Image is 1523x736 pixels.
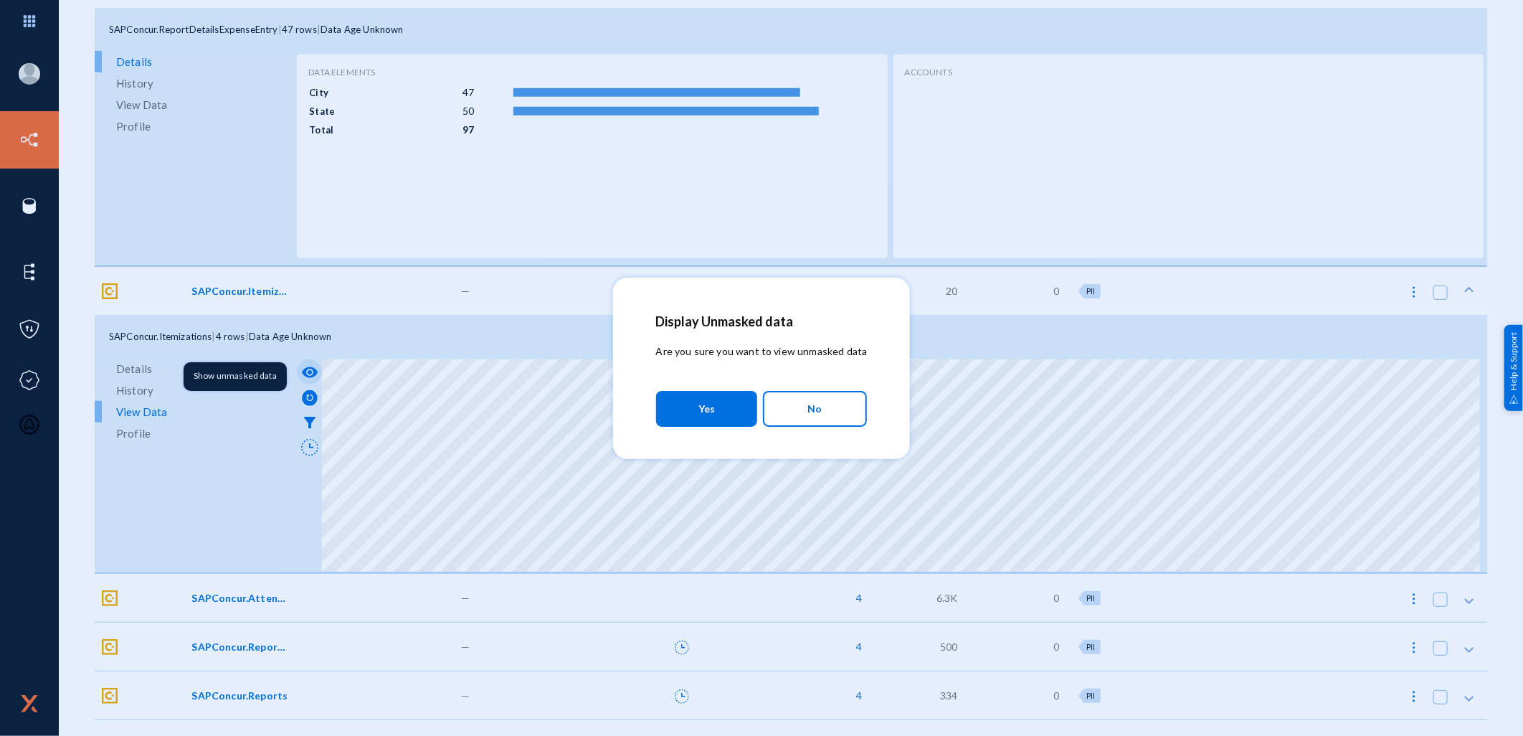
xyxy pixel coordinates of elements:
button: Yes [656,391,757,427]
h2: Display Unmasked data [656,313,868,329]
span: No [808,397,822,421]
span: Yes [698,396,715,422]
p: Are you sure you want to view unmasked data [656,344,868,359]
button: No [763,391,867,427]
